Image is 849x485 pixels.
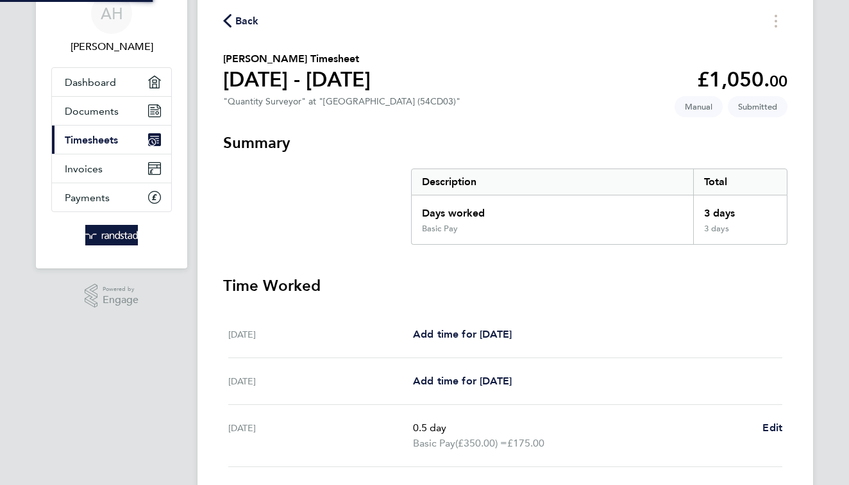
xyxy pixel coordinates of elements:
a: Edit [762,420,782,436]
a: Go to home page [51,225,172,245]
img: randstad-logo-retina.png [85,225,139,245]
span: Engage [103,295,139,306]
div: [DATE] [228,420,413,451]
h3: Summary [223,133,787,153]
a: Dashboard [52,68,171,96]
div: Description [412,169,693,195]
a: Timesheets [52,126,171,154]
a: Add time for [DATE] [413,374,512,389]
div: Summary [411,169,787,245]
div: 3 days [693,224,787,244]
span: Payments [65,192,110,204]
span: Documents [65,105,119,117]
button: Timesheets Menu [764,11,787,31]
a: Add time for [DATE] [413,327,512,342]
div: [DATE] [228,374,413,389]
span: Edit [762,422,782,434]
a: Documents [52,97,171,125]
span: Add time for [DATE] [413,328,512,340]
div: 3 days [693,195,787,224]
a: Payments [52,183,171,211]
span: Dashboard [65,76,116,88]
p: 0.5 day [413,420,752,436]
h2: [PERSON_NAME] Timesheet [223,51,371,67]
app-decimal: £1,050. [697,67,787,92]
span: Timesheets [65,134,118,146]
span: Basic Pay [413,436,455,451]
span: This timesheet was manually created. [675,96,723,117]
a: Powered byEngage [85,284,139,308]
span: AH [101,5,123,22]
span: Add time for [DATE] [413,375,512,387]
span: 00 [769,72,787,90]
h3: Time Worked [223,275,787,296]
div: Days worked [412,195,693,224]
div: Total [693,169,787,195]
span: Invoices [65,163,103,175]
button: Back [223,13,259,29]
h1: [DATE] - [DATE] [223,67,371,92]
div: "Quantity Surveyor" at "[GEOGRAPHIC_DATA] (54CD03)" [223,96,460,107]
span: (£350.00) = [455,437,507,449]
span: Powered by [103,284,139,295]
a: Invoices [52,154,171,183]
span: This timesheet is Submitted. [728,96,787,117]
span: Anthony Hill [51,39,172,54]
div: Basic Pay [422,224,458,234]
div: [DATE] [228,327,413,342]
span: Back [235,13,259,29]
span: £175.00 [507,437,544,449]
